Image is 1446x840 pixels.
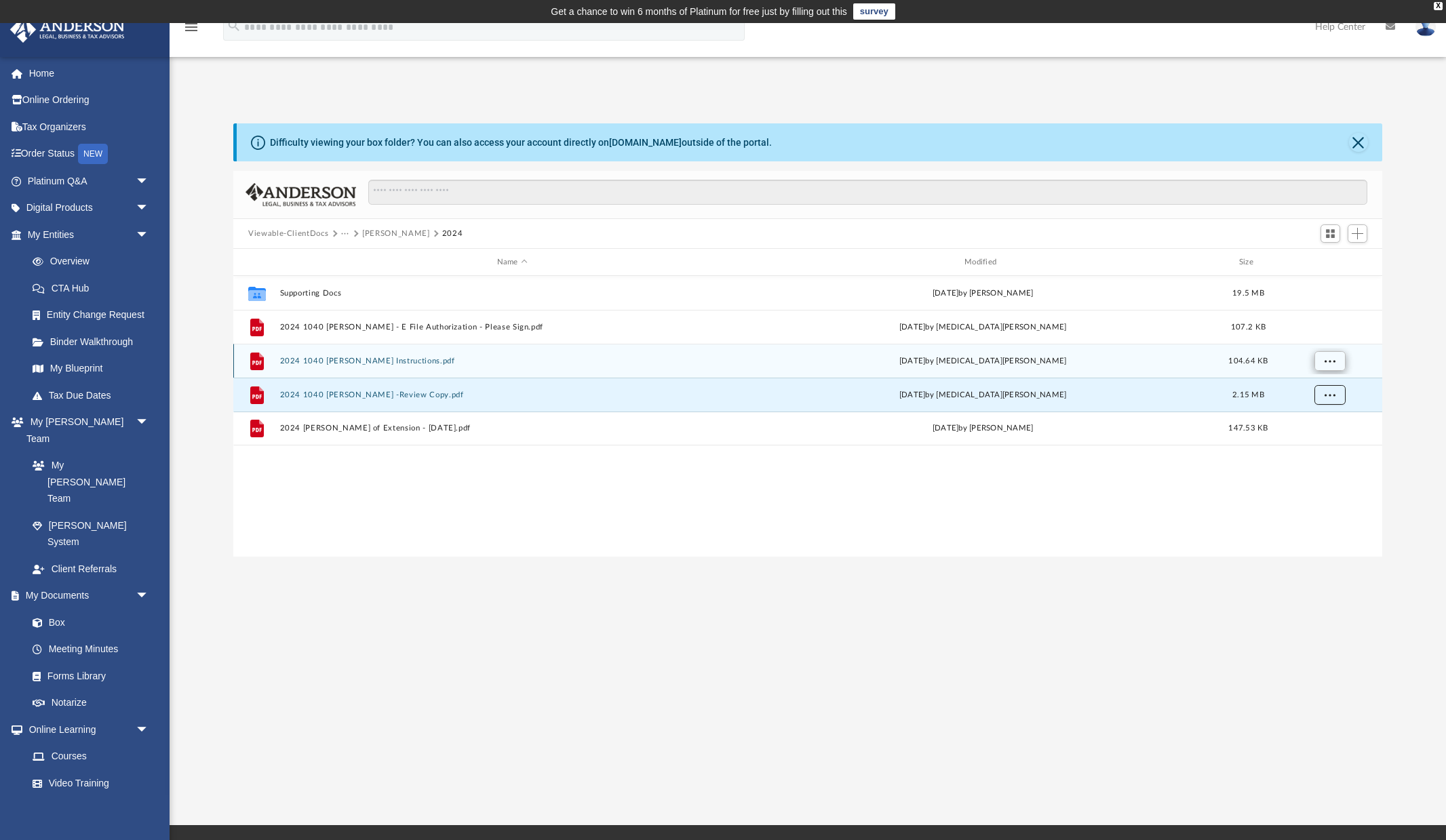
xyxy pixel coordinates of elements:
button: 2024 1040 [PERSON_NAME] Instructions.pdf [280,357,745,365]
span: 147.53 KB [1228,424,1268,432]
div: [DATE] by [PERSON_NAME] [751,422,1215,435]
a: Tax Organizers [9,113,170,140]
span: arrow_drop_down [136,221,163,249]
div: close [1434,2,1443,10]
div: Modified [750,256,1215,268]
a: Platinum Q&Aarrow_drop_down [9,167,170,195]
div: grid [233,276,1382,557]
a: Order StatusNEW [9,140,170,168]
button: More options [1314,418,1346,439]
a: My Documentsarrow_drop_down [9,582,163,609]
button: More options [1314,385,1346,405]
span: 19.5 MB [1232,289,1264,297]
div: NEW [78,144,108,164]
button: Supporting Docs [280,289,745,298]
a: Digital Productsarrow_drop_down [9,195,170,222]
button: 2024 1040 [PERSON_NAME] -Review Copy.pdf [280,391,745,399]
i: search [227,18,241,33]
a: Courses [19,743,163,770]
div: id [1281,256,1376,268]
div: [DATE] by [PERSON_NAME] [751,287,1215,300]
a: Online Ordering [9,87,170,114]
a: Online Learningarrow_drop_down [9,716,163,743]
i: menu [183,19,199,35]
a: My [PERSON_NAME] Teamarrow_drop_down [9,409,163,452]
a: Tax Due Dates [19,382,170,409]
span: 107.2 KB [1231,323,1266,331]
button: Viewable-ClientDocs [248,228,328,240]
a: Home [9,60,170,87]
a: Entity Change Request [19,302,170,329]
button: 2024 [PERSON_NAME] of Extension - [DATE].pdf [280,424,745,433]
div: Difficulty viewing your box folder? You can also access your account directly on outside of the p... [270,136,772,150]
a: survey [853,3,895,20]
span: arrow_drop_down [136,716,163,744]
button: More options [1314,317,1346,338]
a: Notarize [19,689,163,717]
a: My [PERSON_NAME] Team [19,452,156,513]
button: 2024 1040 [PERSON_NAME] - E File Authorization - Please Sign.pdf [280,323,745,332]
a: Video Training [19,769,156,797]
button: Switch to Grid View [1321,224,1341,243]
a: Binder Walkthrough [19,328,170,355]
a: [PERSON_NAME] System [19,512,163,555]
a: Box [19,609,156,636]
span: arrow_drop_down [136,195,163,222]
span: 2.15 MB [1232,391,1264,399]
span: arrow_drop_down [136,167,163,195]
span: arrow_drop_down [136,582,163,610]
a: My Entitiesarrow_drop_down [9,221,170,248]
div: by [MEDICAL_DATA][PERSON_NAME] [751,321,1215,334]
button: More options [1314,351,1346,372]
div: Size [1222,256,1276,268]
input: Search files and folders [368,180,1367,205]
button: [PERSON_NAME] [362,228,429,240]
img: User Pic [1415,17,1436,37]
span: [DATE] [899,357,926,365]
a: [DOMAIN_NAME] [609,137,682,148]
div: Get a chance to win 6 months of Platinum for free just by filling out this [551,3,847,20]
button: ··· [341,228,350,240]
div: Name [279,256,745,268]
span: 104.64 KB [1228,357,1268,365]
span: [DATE] [899,323,926,331]
a: My Blueprint [19,355,163,382]
a: Meeting Minutes [19,636,163,663]
button: 2024 [442,228,463,240]
a: CTA Hub [19,275,170,302]
a: menu [183,26,199,35]
div: id [239,256,273,268]
span: arrow_drop_down [136,409,163,437]
button: Close [1349,133,1368,152]
img: Anderson Advisors Platinum Portal [6,16,129,43]
a: Client Referrals [19,555,163,582]
span: [DATE] [899,391,926,399]
button: Add [1348,224,1368,243]
a: Overview [19,248,170,275]
div: by [MEDICAL_DATA][PERSON_NAME] [751,355,1215,367]
div: by [MEDICAL_DATA][PERSON_NAME] [751,389,1215,401]
a: Forms Library [19,662,156,689]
